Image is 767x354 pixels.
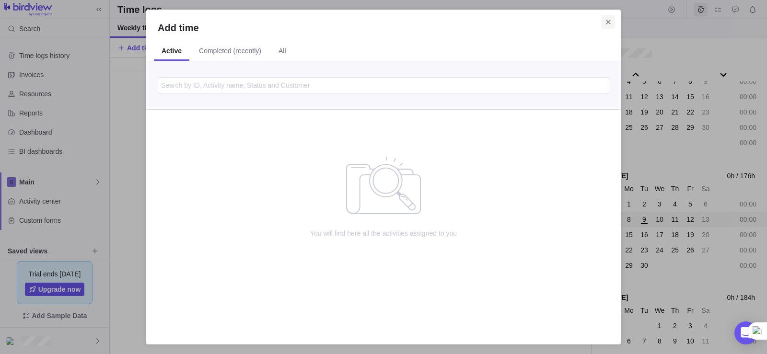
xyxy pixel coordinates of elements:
[158,77,609,93] input: Search by ID, Activity name, Status and Customer
[146,10,621,344] div: Add time
[162,46,182,56] span: Active
[279,46,286,56] span: All
[734,321,757,344] div: Open Intercom Messenger
[288,228,479,238] span: You will find here all the activities assigned to you
[158,21,609,34] h2: Add time
[199,46,261,56] span: Completed (recently)
[602,15,615,29] span: Close
[146,110,621,333] div: no data to show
